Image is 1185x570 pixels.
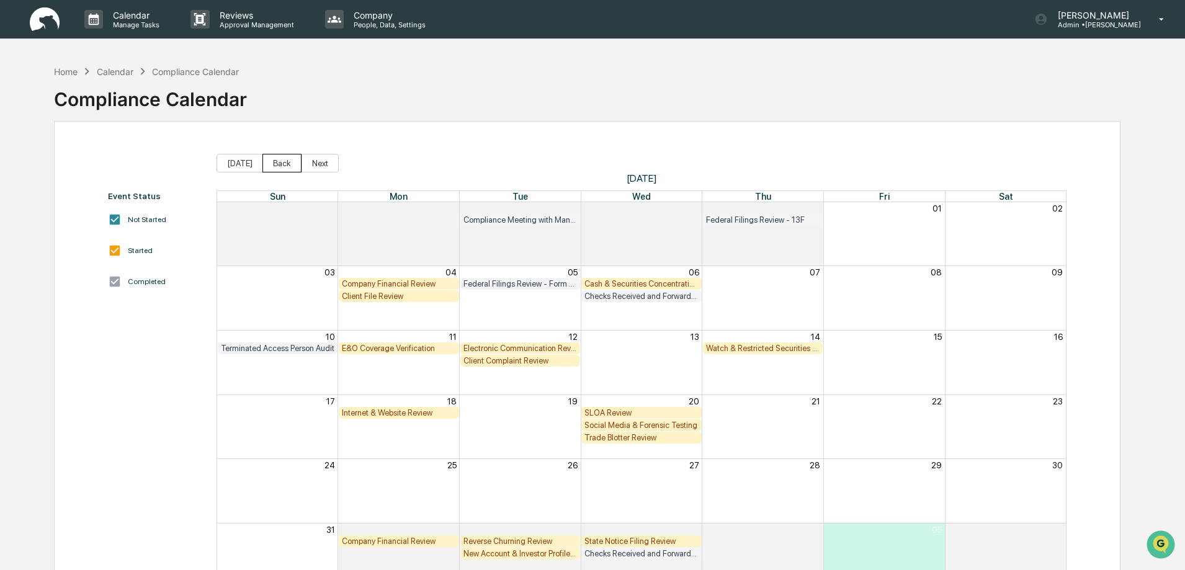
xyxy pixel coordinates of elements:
button: 16 [1054,332,1063,342]
button: 28 [446,203,457,213]
div: Compliance Calendar [54,78,247,110]
button: 19 [568,396,578,406]
img: logo [30,7,60,32]
span: Attestations [102,156,154,169]
button: 30 [689,203,699,213]
button: 17 [326,396,335,406]
button: 12 [569,332,578,342]
p: People, Data, Settings [344,20,432,29]
button: 21 [812,396,820,406]
button: 18 [447,396,457,406]
img: 1746055101610-c473b297-6a78-478c-a979-82029cc54cd1 [12,95,35,117]
div: Event Status [108,191,204,201]
span: Preclearance [25,156,80,169]
button: 31 [326,525,335,535]
div: Compliance Meeting with Management [463,215,578,225]
button: 14 [811,332,820,342]
button: 11 [449,332,457,342]
span: [DATE] [217,172,1067,184]
iframe: Open customer support [1145,529,1179,563]
div: Reverse Churning Review [463,537,578,546]
div: New Account & Investor Profile Review [463,549,578,558]
a: 🖐️Preclearance [7,151,85,174]
button: 27 [689,460,699,470]
div: Client Complaint Review [463,356,578,365]
div: Federal Filings Review - 13F [706,215,820,225]
button: 29 [567,203,578,213]
button: 15 [934,332,942,342]
p: Calendar [103,10,166,20]
button: 08 [931,267,942,277]
div: Calendar [97,66,133,77]
p: Company [344,10,432,20]
p: Manage Tasks [103,20,166,29]
button: 10 [326,332,335,342]
button: 04 [445,267,457,277]
div: Cash & Securities Concentration Review [584,279,699,288]
button: 05 [568,267,578,277]
button: 01 [932,203,942,213]
p: [PERSON_NAME] [1048,10,1141,20]
button: 03 [324,267,335,277]
button: 03 [689,525,699,535]
button: 13 [691,332,699,342]
a: 🗄️Attestations [85,151,159,174]
span: Sun [270,191,285,202]
button: 23 [1053,396,1063,406]
div: E&O Coverage Verification [342,344,456,353]
div: 🖐️ [12,158,22,167]
div: Started [128,246,153,255]
div: Checks Received and Forwarded Log [584,549,699,558]
button: Start new chat [211,99,226,114]
button: 29 [931,460,942,470]
span: Mon [390,191,408,202]
button: 22 [932,396,942,406]
div: Home [54,66,78,77]
button: 06 [1052,525,1063,535]
div: Compliance Calendar [152,66,239,77]
div: Internet & Website Review [342,408,456,417]
span: Tue [512,191,528,202]
div: We're available if you need us! [42,107,157,117]
button: 09 [1052,267,1063,277]
span: Pylon [123,210,150,220]
div: Checks Received and Forwarded Log [584,292,699,301]
div: Completed [128,277,166,286]
div: SLOA Review [584,408,699,417]
div: 🗄️ [90,158,100,167]
button: Next [302,154,339,172]
p: Admin • [PERSON_NAME] [1048,20,1141,29]
div: Watch & Restricted Securities List [706,344,820,353]
button: 07 [810,267,820,277]
p: Reviews [210,10,300,20]
span: Thu [755,191,771,202]
div: State Notice Filing Review [584,537,699,546]
button: 02 [1052,203,1063,213]
div: Federal Filings Review - Form N-PX [463,279,578,288]
button: 31 [812,203,820,213]
div: 🔎 [12,181,22,191]
div: Company Financial Review [342,279,456,288]
button: 27 [325,203,335,213]
div: Client File Review [342,292,456,301]
div: Trade Blotter Review [584,433,699,442]
p: How can we help? [12,26,226,46]
button: 24 [324,460,335,470]
a: Powered byPylon [87,210,150,220]
button: 04 [809,525,820,535]
button: 06 [689,267,699,277]
span: Fri [879,191,890,202]
button: 01 [447,525,457,535]
button: 05 [932,525,942,535]
button: 25 [447,460,457,470]
button: 30 [1052,460,1063,470]
button: 02 [567,525,578,535]
div: Terminated Access Person Audit [221,344,335,353]
div: Electronic Communication Review [463,344,578,353]
div: Not Started [128,215,166,224]
p: Approval Management [210,20,300,29]
div: Social Media & Forensic Testing [584,421,699,430]
button: [DATE] [217,154,263,172]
